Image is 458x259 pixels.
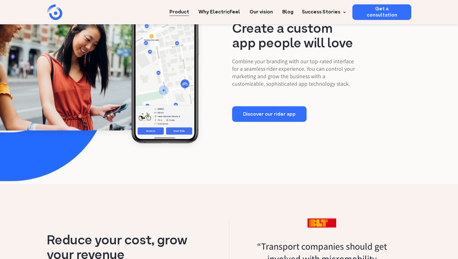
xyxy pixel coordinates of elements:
h3: Create a custom app people will love [232,22,359,51]
a: Blog [282,4,293,16]
a: Discover our rider app [232,106,307,122]
iframe: Chatbot [417,218,449,250]
div: Success Stories [298,4,348,20]
a: home [47,4,97,20]
a: Product [169,4,189,16]
a: Get a consultation [352,4,411,20]
input: Submit [23,25,54,36]
a: Our vision [250,4,273,16]
a: Why ElectricFeel [198,4,240,16]
div: Success Stories [302,8,340,16]
p: Combine your branding with our top-rated interface for a seamless rider experience. You can contr... [232,58,359,88]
